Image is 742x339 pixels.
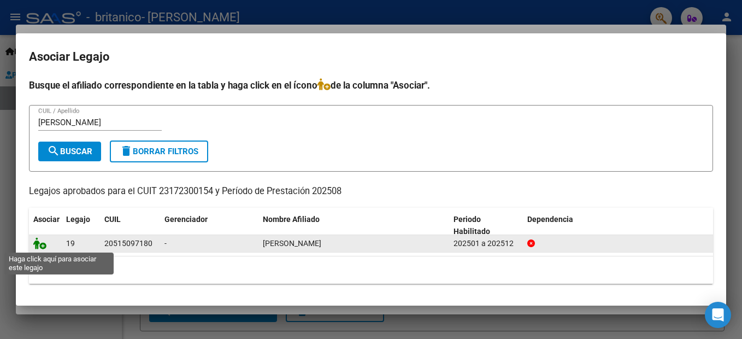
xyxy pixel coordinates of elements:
[523,208,714,244] datatable-header-cell: Dependencia
[29,46,713,67] h2: Asociar Legajo
[29,256,713,284] div: 1 registros
[164,215,208,224] span: Gerenciador
[454,215,490,236] span: Periodo Habilitado
[29,185,713,198] p: Legajos aprobados para el CUIT 23172300154 y Período de Prestación 202508
[29,208,62,244] datatable-header-cell: Asociar
[47,147,92,156] span: Buscar
[120,147,198,156] span: Borrar Filtros
[454,237,519,250] div: 202501 a 202512
[527,215,573,224] span: Dependencia
[263,239,321,248] span: ZILIOTTO ULISES
[66,215,90,224] span: Legajo
[38,142,101,161] button: Buscar
[33,215,60,224] span: Asociar
[104,215,121,224] span: CUIL
[66,239,75,248] span: 19
[449,208,523,244] datatable-header-cell: Periodo Habilitado
[104,237,152,250] div: 20515097180
[62,208,100,244] datatable-header-cell: Legajo
[120,144,133,157] mat-icon: delete
[258,208,449,244] datatable-header-cell: Nombre Afiliado
[160,208,258,244] datatable-header-cell: Gerenciador
[47,144,60,157] mat-icon: search
[164,239,167,248] span: -
[29,78,713,92] h4: Busque el afiliado correspondiente en la tabla y haga click en el ícono de la columna "Asociar".
[263,215,320,224] span: Nombre Afiliado
[705,302,731,328] div: Open Intercom Messenger
[100,208,160,244] datatable-header-cell: CUIL
[110,141,208,162] button: Borrar Filtros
